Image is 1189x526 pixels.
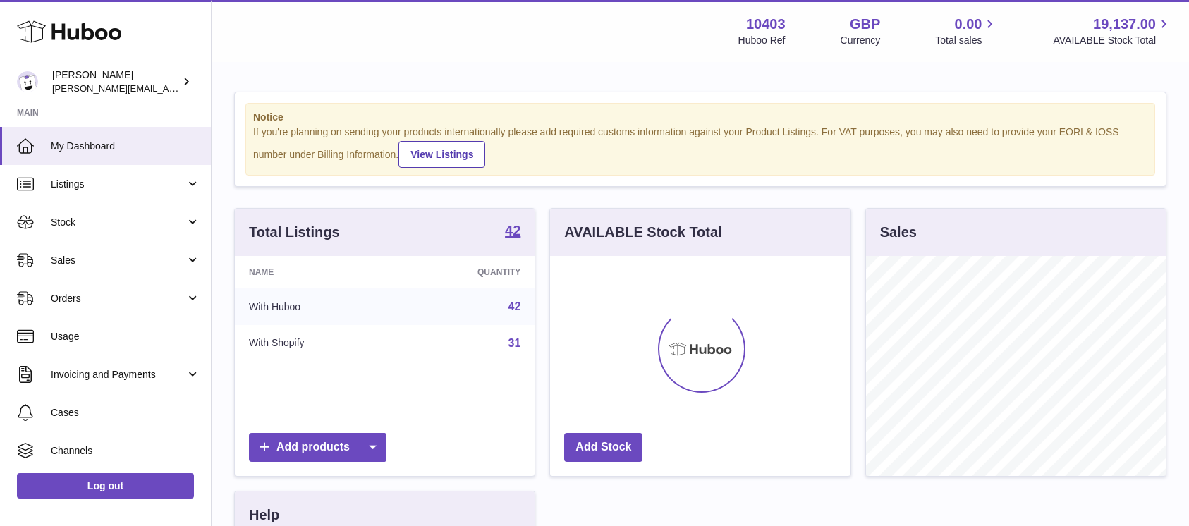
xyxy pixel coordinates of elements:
a: 31 [508,337,521,349]
span: Listings [51,178,185,191]
span: Cases [51,406,200,420]
a: Add Stock [564,433,642,462]
h3: AVAILABLE Stock Total [564,223,721,242]
td: With Huboo [235,288,396,325]
a: 19,137.00 AVAILABLE Stock Total [1053,15,1172,47]
a: 42 [505,224,520,240]
span: 0.00 [955,15,982,34]
a: Add products [249,433,386,462]
th: Name [235,256,396,288]
h3: Help [249,506,279,525]
span: Total sales [935,34,998,47]
td: With Shopify [235,325,396,362]
h3: Sales [880,223,917,242]
span: Invoicing and Payments [51,368,185,381]
img: keval@makerscabinet.com [17,71,38,92]
a: View Listings [398,141,485,168]
strong: Notice [253,111,1147,124]
strong: GBP [850,15,880,34]
h3: Total Listings [249,223,340,242]
strong: 42 [505,224,520,238]
div: Currency [841,34,881,47]
span: Stock [51,216,185,229]
strong: 10403 [746,15,786,34]
span: Orders [51,292,185,305]
a: 0.00 Total sales [935,15,998,47]
span: Sales [51,254,185,267]
th: Quantity [396,256,535,288]
span: My Dashboard [51,140,200,153]
span: Channels [51,444,200,458]
div: [PERSON_NAME] [52,68,179,95]
div: Huboo Ref [738,34,786,47]
a: Log out [17,473,194,499]
span: 19,137.00 [1093,15,1156,34]
span: AVAILABLE Stock Total [1053,34,1172,47]
span: Usage [51,330,200,343]
a: 42 [508,300,521,312]
span: [PERSON_NAME][EMAIL_ADDRESS][DOMAIN_NAME] [52,82,283,94]
div: If you're planning on sending your products internationally please add required customs informati... [253,126,1147,168]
